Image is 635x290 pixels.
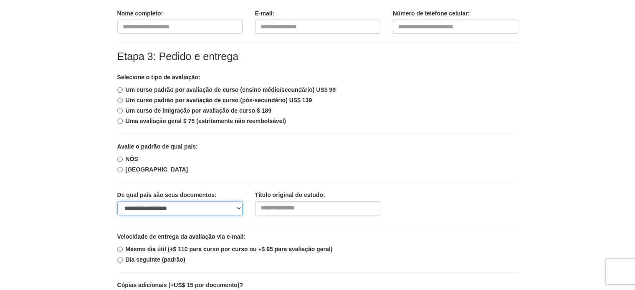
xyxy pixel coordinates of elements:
[126,118,286,124] font: Uma avaliação geral $ 75 (estritamente não reembolsável)
[126,166,188,173] font: [GEOGRAPHIC_DATA]
[393,10,470,17] font: Número de telefone celular:
[117,156,123,162] input: NÓS
[126,256,185,263] font: Dia seguinte (padrão)
[255,10,275,17] font: E-mail:
[117,50,239,62] font: Etapa 3: Pedido e entrega
[117,257,123,262] input: Dia seguinte (padrão)
[126,156,138,162] font: NÓS
[117,192,217,198] font: De qual país são seus documentos:
[117,87,123,93] input: Um curso padrão por avaliação de curso (ensino médio/secundário) US$ 99
[126,97,312,103] font: Um curso padrão por avaliação de curso (pós-secundário) US$ 139
[117,247,123,252] input: Mesmo dia útil (+$ 110 para curso por curso ou +$ 65 para avaliação geral)
[117,233,245,240] font: Velocidade de entrega da avaliação via e-mail:
[117,143,198,150] font: Avalie o padrão de qual país:
[117,282,243,288] font: Cópias adicionais (+US$ 15 por documento)?
[255,192,325,198] font: Título original do estudo:
[126,86,336,93] font: Um curso padrão por avaliação de curso (ensino médio/secundário) US$ 99
[117,10,163,17] font: Nome completo:
[117,108,123,113] input: Um curso de imigração por avaliação de curso $ 189
[126,107,271,114] font: Um curso de imigração por avaliação de curso $ 189
[117,98,123,103] input: Um curso padrão por avaliação de curso (pós-secundário) US$ 139
[126,246,333,252] font: Mesmo dia útil (+$ 110 para curso por curso ou +$ 65 para avaliação geral)
[117,167,123,172] input: [GEOGRAPHIC_DATA]
[117,119,123,124] input: Uma avaliação geral $ 75 (estritamente não reembolsável)
[117,74,200,81] font: Selecione o tipo de avaliação:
